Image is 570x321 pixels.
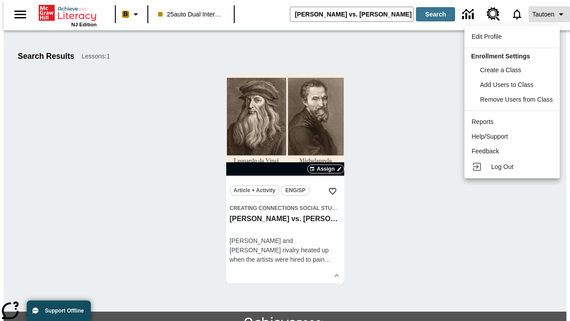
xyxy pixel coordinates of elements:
[480,96,553,103] span: Remove Users from Class
[480,81,533,88] span: Add Users to Class
[491,163,513,170] span: Log Out
[472,33,502,40] span: Edit Profile
[472,133,508,140] span: Help/Support
[480,66,521,74] span: Create a Class
[472,148,499,155] span: Feedback
[472,118,493,125] span: Reports
[471,53,530,60] span: Enrollment Settings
